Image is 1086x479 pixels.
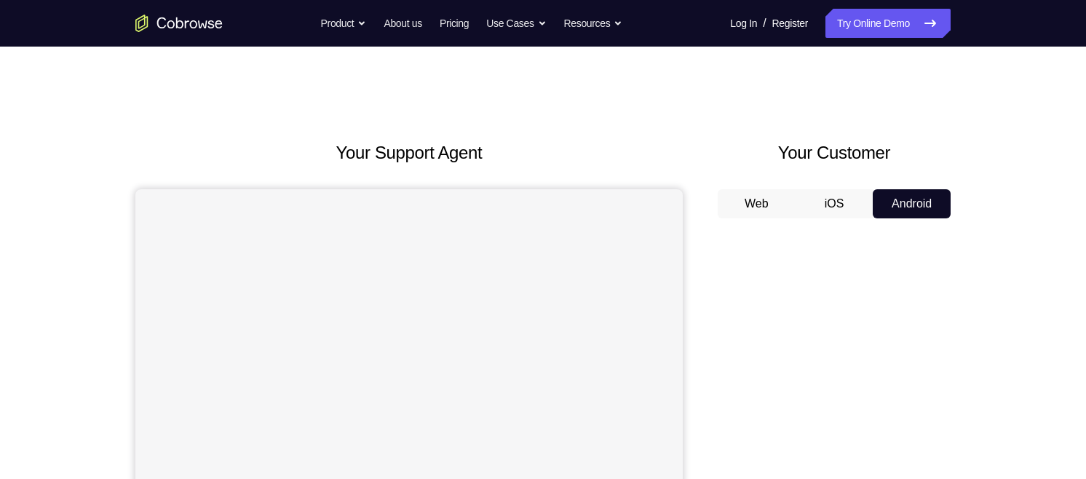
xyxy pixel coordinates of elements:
a: About us [384,9,421,38]
a: Go to the home page [135,15,223,32]
h2: Your Customer [718,140,951,166]
a: Log In [730,9,757,38]
span: / [763,15,766,32]
a: Pricing [440,9,469,38]
button: Use Cases [486,9,546,38]
button: Android [873,189,951,218]
button: Resources [564,9,623,38]
a: Try Online Demo [825,9,951,38]
h2: Your Support Agent [135,140,683,166]
button: Product [321,9,367,38]
button: iOS [796,189,873,218]
a: Register [772,9,808,38]
button: Web [718,189,796,218]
